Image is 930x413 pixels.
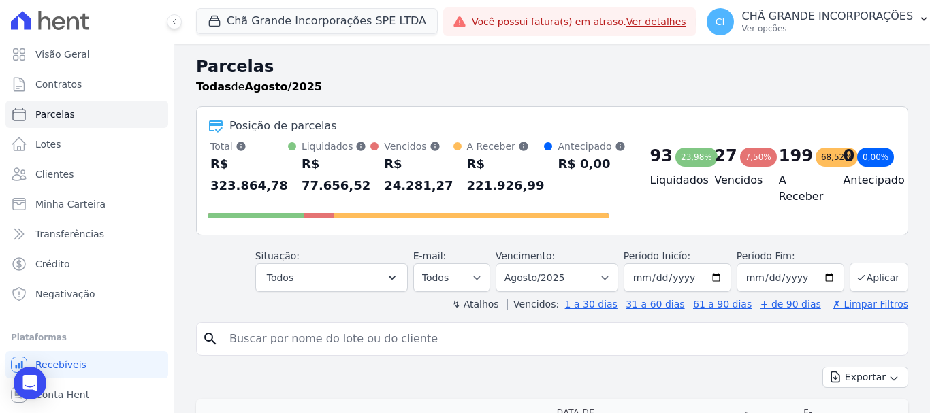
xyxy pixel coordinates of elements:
[693,299,752,310] a: 61 a 90 dias
[5,220,168,248] a: Transferências
[196,8,438,34] button: Chã Grande Incorporações SPE LTDA
[267,269,293,286] span: Todos
[5,41,168,68] a: Visão Geral
[558,139,625,153] div: Antecipado
[558,153,625,175] div: R$ 0,00
[843,172,886,188] h4: Antecipado
[624,250,690,261] label: Período Inicío:
[5,131,168,158] a: Lotes
[196,54,908,79] h2: Parcelas
[779,172,822,205] h4: A Receber
[35,48,90,61] span: Visão Geral
[35,167,74,181] span: Clientes
[196,79,322,95] p: de
[35,227,104,241] span: Transferências
[716,17,725,27] span: CI
[35,197,106,211] span: Minha Carteira
[467,153,545,197] div: R$ 221.926,99
[5,71,168,98] a: Contratos
[760,299,821,310] a: + de 90 dias
[714,145,737,167] div: 27
[210,153,288,197] div: R$ 323.864,78
[413,250,447,261] label: E-mail:
[472,15,686,29] span: Você possui fatura(s) em atraso.
[857,148,894,167] div: 0,00%
[650,145,673,167] div: 93
[650,172,693,188] h4: Liquidados
[816,148,858,167] div: 68,52%
[14,367,46,399] div: Open Intercom Messenger
[196,80,231,93] strong: Todas
[740,148,777,167] div: 7,50%
[245,80,322,93] strong: Agosto/2025
[202,331,219,347] i: search
[5,161,168,188] a: Clientes
[35,108,75,121] span: Parcelas
[626,299,684,310] a: 31 a 60 dias
[626,16,686,27] a: Ver detalhes
[850,263,908,292] button: Aplicar
[5,191,168,218] a: Minha Carteira
[742,23,914,34] p: Ver opções
[496,250,555,261] label: Vencimento:
[11,329,163,346] div: Plataformas
[843,145,854,167] div: 0
[714,172,757,188] h4: Vencidos
[35,257,70,271] span: Crédito
[35,388,89,401] span: Conta Hent
[35,287,95,301] span: Negativação
[35,358,86,371] span: Recebíveis
[675,148,718,167] div: 23,98%
[302,153,370,197] div: R$ 77.656,52
[467,139,545,153] div: A Receber
[827,299,908,310] a: ✗ Limpar Filtros
[5,101,168,128] a: Parcelas
[35,137,61,151] span: Lotes
[221,325,902,352] input: Buscar por nome do lote ou do cliente
[5,351,168,378] a: Recebíveis
[565,299,618,310] a: 1 a 30 dias
[384,153,453,197] div: R$ 24.281,27
[255,250,300,261] label: Situação:
[822,367,908,388] button: Exportar
[737,249,844,263] label: Período Fim:
[302,139,370,153] div: Liquidados
[210,139,288,153] div: Total
[255,263,408,292] button: Todos
[779,145,813,167] div: 199
[5,280,168,308] a: Negativação
[35,78,82,91] span: Contratos
[384,139,453,153] div: Vencidos
[507,299,559,310] label: Vencidos:
[5,381,168,408] a: Conta Hent
[742,10,914,23] p: CHÃ GRANDE INCORPORAÇÕES
[229,118,337,134] div: Posição de parcelas
[5,250,168,278] a: Crédito
[452,299,498,310] label: ↯ Atalhos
